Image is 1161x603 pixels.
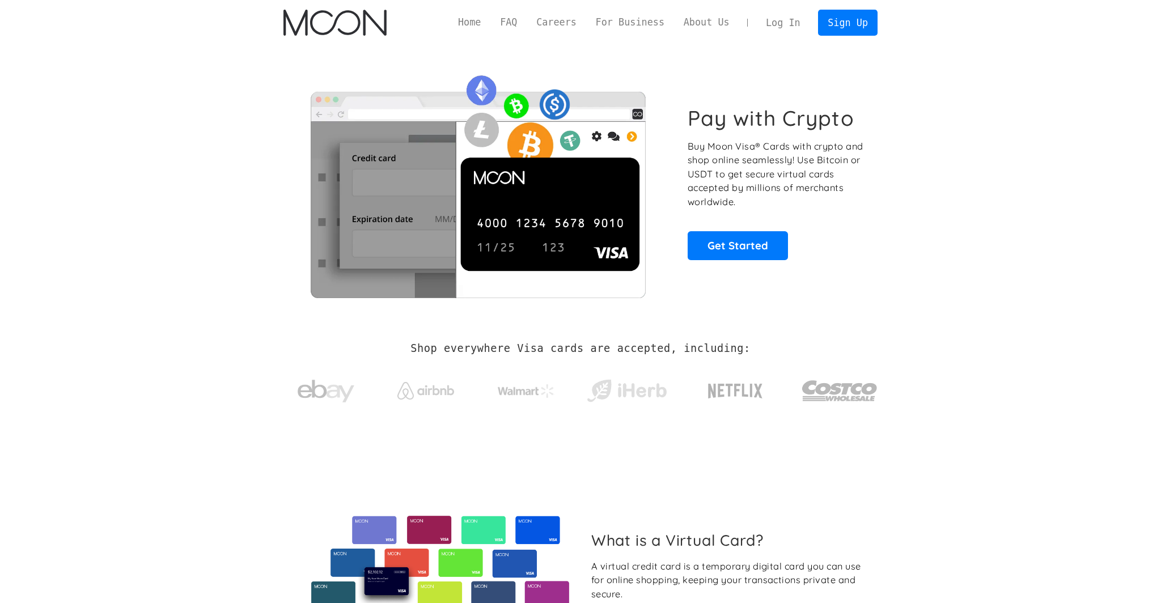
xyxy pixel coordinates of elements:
h2: Shop everywhere Visa cards are accepted, including: [410,342,750,355]
p: Buy Moon Visa® Cards with crypto and shop online seamlessly! Use Bitcoin or USDT to get secure vi... [688,139,865,209]
h1: Pay with Crypto [688,105,854,131]
a: About Us [674,15,739,29]
img: ebay [298,373,354,409]
img: Airbnb [397,382,454,400]
h2: What is a Virtual Card? [591,531,868,549]
img: iHerb [584,376,669,406]
a: FAQ [490,15,527,29]
img: Costco [802,370,878,412]
a: Walmart [484,373,569,404]
a: Home [448,15,490,29]
img: Moon Cards let you spend your crypto anywhere Visa is accepted. [283,67,672,298]
a: For Business [586,15,674,29]
a: home [283,10,386,36]
img: Moon Logo [283,10,386,36]
a: Netflix [685,366,786,411]
img: Netflix [707,377,764,405]
a: Costco [802,358,878,418]
a: Log In [756,10,810,35]
img: Walmart [498,384,554,398]
a: iHerb [584,365,669,411]
a: ebay [283,362,368,415]
a: Sign Up [818,10,877,35]
a: Careers [527,15,586,29]
a: Get Started [688,231,788,260]
a: Airbnb [384,371,468,405]
div: A virtual credit card is a temporary digital card you can use for online shopping, keeping your t... [591,559,868,601]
